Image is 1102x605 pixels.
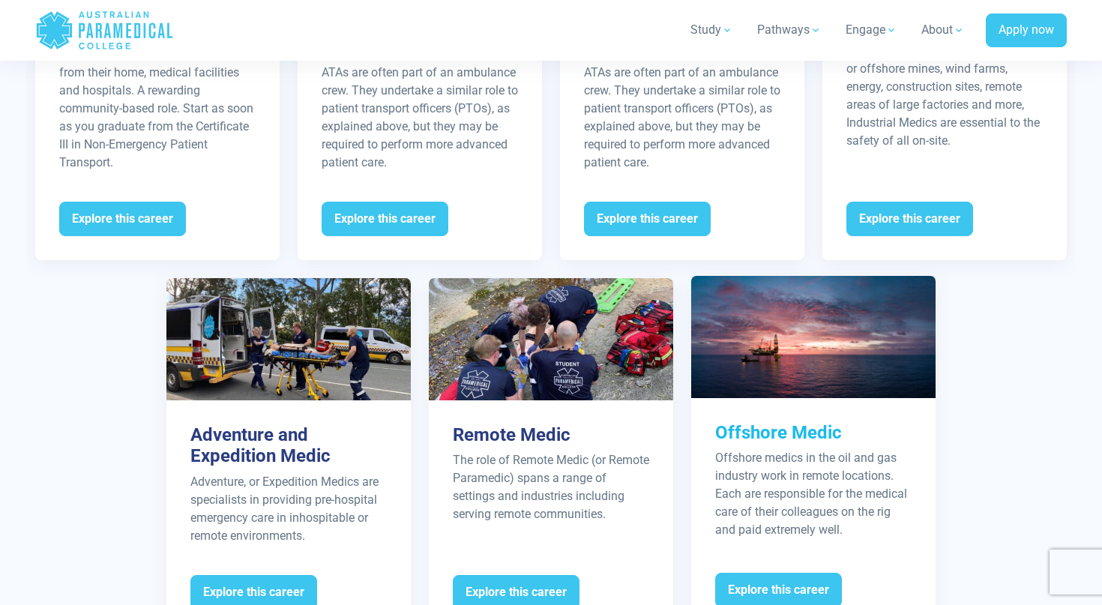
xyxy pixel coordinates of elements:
[166,278,411,400] img: Adventure and Expedition Medic
[190,424,387,468] h3: Adventure and Expedition Medic
[837,9,906,51] a: Engage
[35,6,174,55] a: Australian Paramedical College
[715,449,912,539] div: Offshore medics in the oil and gas industry work in remote locations. Each are responsible for th...
[912,9,974,51] a: About
[322,202,448,236] span: Explore this career
[846,24,1043,150] div: Providing emergency and non-emergency healthcare support at on or offshore mines, wind farms, ene...
[691,276,936,398] img: Offshore Medic
[681,9,742,51] a: Study
[59,46,256,172] div: Transport non-critical patients to and from their home, medical facilities and hospitals. A rewar...
[986,13,1067,48] a: Apply now
[584,202,711,236] span: Explore this career
[846,202,973,236] span: Explore this career
[453,451,649,523] div: The role of Remote Medic (or Remote Paramedic) spans a range of settings and industries including...
[429,278,673,400] img: Remote Medic
[748,9,831,51] a: Pathways
[715,422,912,444] h3: Offshore Medic
[584,46,780,172] div: Ambulance transport attendants or ATAs are often part of an ambulance crew. They undertake a simi...
[190,473,387,545] div: Adventure, or Expedition Medics are specialists in providing pre-hospital emergency care in inhos...
[453,424,649,446] h3: Remote Medic
[59,202,186,236] span: Explore this career
[322,46,518,172] div: Ambulance transport attendants or ATAs are often part of an ambulance crew. They undertake a simi...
